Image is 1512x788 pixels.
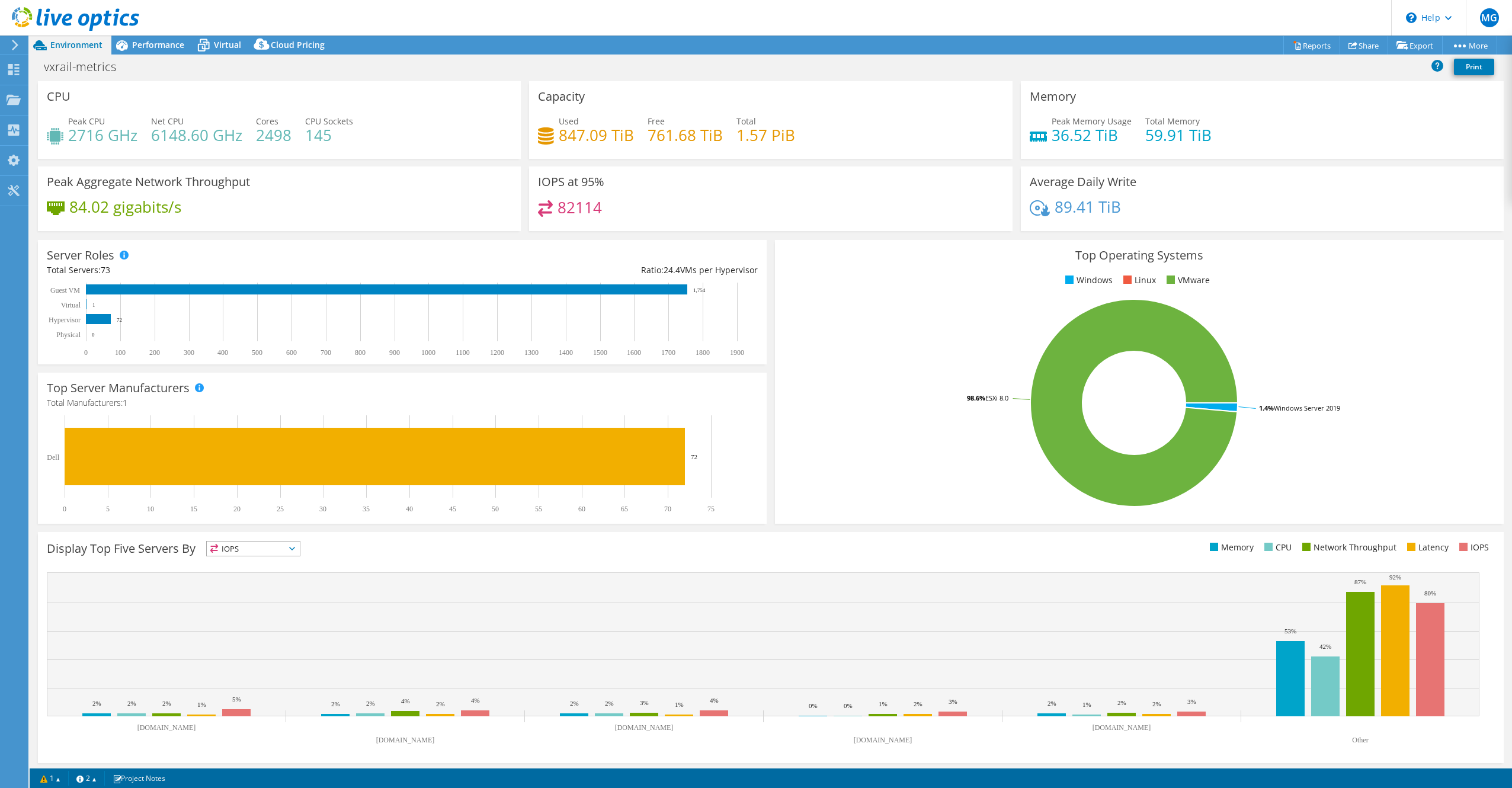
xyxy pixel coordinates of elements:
text: Dell [47,453,59,462]
h4: 2498 [256,129,291,142]
h4: 6148.60 GHz [151,129,242,142]
text: 35 [363,505,370,513]
h3: CPU [47,90,71,103]
text: 5% [232,696,241,703]
text: [DOMAIN_NAME] [137,723,196,732]
text: 1% [1082,701,1091,708]
li: IOPS [1456,541,1489,554]
span: Net CPU [151,116,184,127]
tspan: 98.6% [967,393,985,402]
text: 30 [319,505,326,513]
div: Total Servers: [47,264,402,277]
text: 53% [1284,627,1296,635]
text: 4% [471,697,480,704]
h4: 59.91 TiB [1145,129,1212,142]
text: [DOMAIN_NAME] [615,723,674,732]
text: 4% [401,697,410,704]
text: 75 [707,505,715,513]
a: 2 [68,771,105,786]
text: Guest VM [50,286,80,294]
h3: Top Server Manufacturers [47,382,190,395]
text: 100 [115,348,126,357]
text: 1200 [490,348,504,357]
text: 10 [147,505,154,513]
text: 1800 [696,348,710,357]
text: 2% [605,700,614,707]
li: VMware [1164,274,1210,287]
text: 3% [640,699,649,706]
h3: Average Daily Write [1030,175,1136,188]
text: 1300 [524,348,539,357]
text: 2% [1047,700,1056,707]
h4: 145 [305,129,353,142]
text: 2% [331,700,340,707]
text: 1500 [593,348,607,357]
text: 2% [162,700,171,707]
text: 40 [406,505,413,513]
text: 400 [217,348,228,357]
text: 1100 [456,348,470,357]
tspan: 1.4% [1259,403,1274,412]
span: Total [736,116,756,127]
text: 3% [949,698,957,705]
span: CPU Sockets [305,116,353,127]
li: Windows [1062,274,1113,287]
span: Environment [50,39,102,50]
text: 2% [436,700,445,707]
text: 900 [389,348,400,357]
tspan: ESXi 8.0 [985,393,1008,402]
text: Other [1352,736,1368,744]
svg: \n [1406,12,1417,23]
span: Virtual [214,39,241,50]
span: Total Memory [1145,116,1200,127]
text: 1900 [730,348,744,357]
span: IOPS [207,542,300,556]
h4: 1.57 PiB [736,129,795,142]
text: 2% [366,700,375,707]
span: Peak Memory Usage [1052,116,1132,127]
text: 1600 [627,348,641,357]
h4: 761.68 TiB [648,129,723,142]
text: 20 [233,505,241,513]
span: Used [559,116,579,127]
text: 0% [809,702,818,709]
h3: Memory [1030,90,1076,103]
text: 500 [252,348,262,357]
span: 24.4 [664,264,680,276]
text: 1% [197,701,206,708]
text: 65 [621,505,628,513]
text: Hypervisor [49,316,81,324]
h4: Total Manufacturers: [47,396,758,409]
a: 1 [32,771,69,786]
text: 2% [92,700,101,707]
span: MG [1480,8,1499,27]
text: 2% [914,700,922,707]
h3: IOPS at 95% [538,175,604,188]
span: Performance [132,39,184,50]
a: Print [1454,59,1494,75]
text: 55 [535,505,542,513]
text: 0% [844,702,853,709]
text: 70 [664,505,671,513]
tspan: Windows Server 2019 [1274,403,1340,412]
h3: Server Roles [47,249,114,262]
li: Network Throughput [1299,541,1396,554]
text: 42% [1319,643,1331,650]
text: 2% [1117,699,1126,706]
span: Peak CPU [68,116,105,127]
h3: Top Operating Systems [784,249,1495,262]
text: [DOMAIN_NAME] [854,736,912,744]
text: 1% [879,700,888,707]
text: 300 [184,348,194,357]
h1: vxrail-metrics [39,60,134,73]
a: Project Notes [104,771,174,786]
text: 60 [578,505,585,513]
h4: 89.41 TiB [1055,200,1121,213]
text: [DOMAIN_NAME] [376,736,435,744]
h4: 82114 [558,201,602,214]
li: CPU [1261,541,1292,554]
text: [DOMAIN_NAME] [1093,723,1151,732]
li: Latency [1404,541,1449,554]
text: 0 [84,348,88,357]
text: 1000 [421,348,435,357]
